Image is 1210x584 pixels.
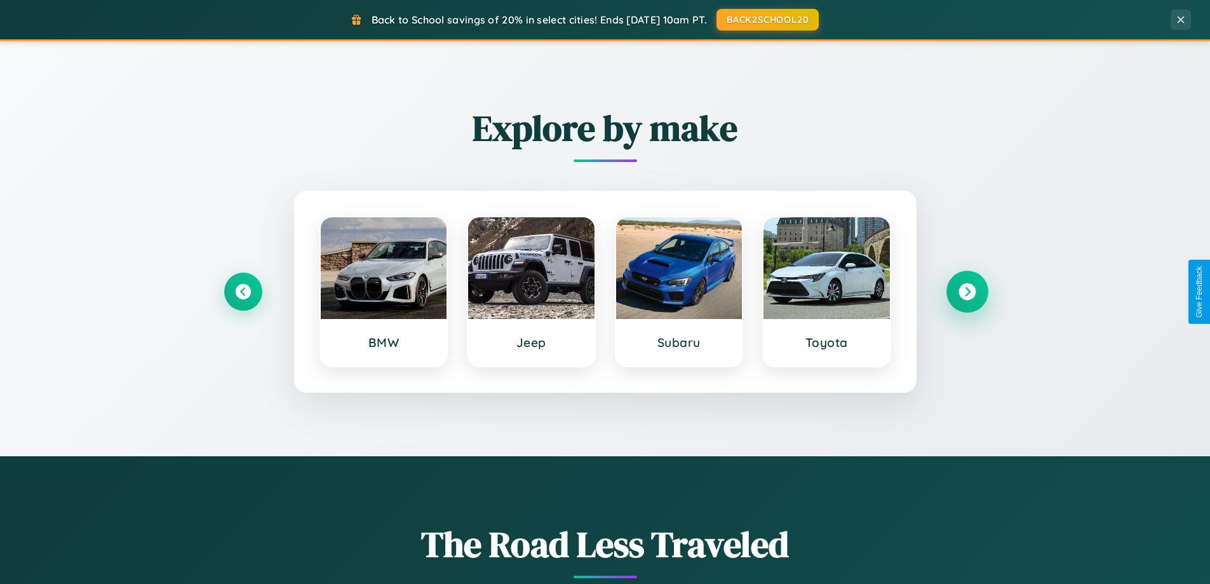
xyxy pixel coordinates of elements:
[224,104,986,153] h2: Explore by make
[224,520,986,569] h1: The Road Less Traveled
[776,335,877,350] h3: Toyota
[372,13,707,26] span: Back to School savings of 20% in select cities! Ends [DATE] 10am PT.
[716,9,819,31] button: BACK2SCHOOL20
[481,335,582,350] h3: Jeep
[1195,266,1204,318] div: Give Feedback
[333,335,434,350] h3: BMW
[629,335,730,350] h3: Subaru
